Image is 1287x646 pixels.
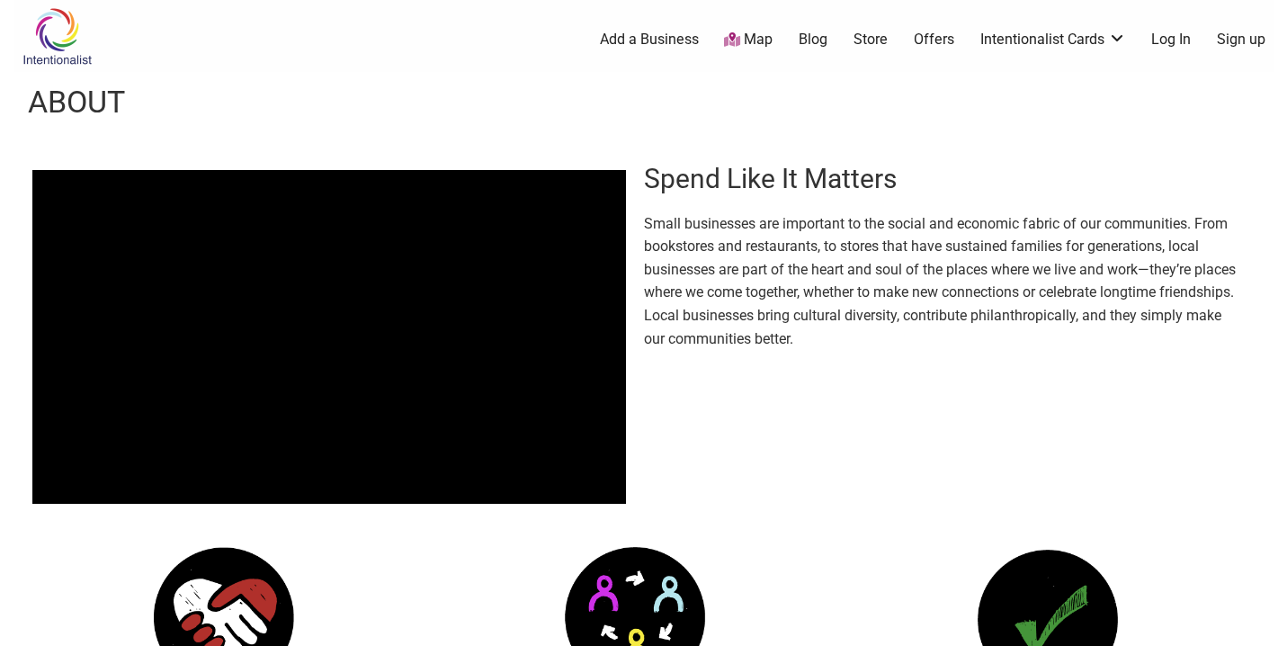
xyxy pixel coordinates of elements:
a: Store [854,30,888,49]
a: Map [724,30,773,50]
a: Add a Business [600,30,699,49]
a: Sign up [1217,30,1265,49]
a: Intentionalist Cards [980,30,1126,49]
h1: About [28,81,125,124]
img: Intentionalist [14,7,100,66]
p: Small businesses are important to the social and economic fabric of our communities. From booksto... [644,212,1238,351]
h2: Spend Like It Matters [644,160,1238,198]
a: Blog [799,30,827,49]
a: Log In [1151,30,1191,49]
a: Offers [914,30,954,49]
